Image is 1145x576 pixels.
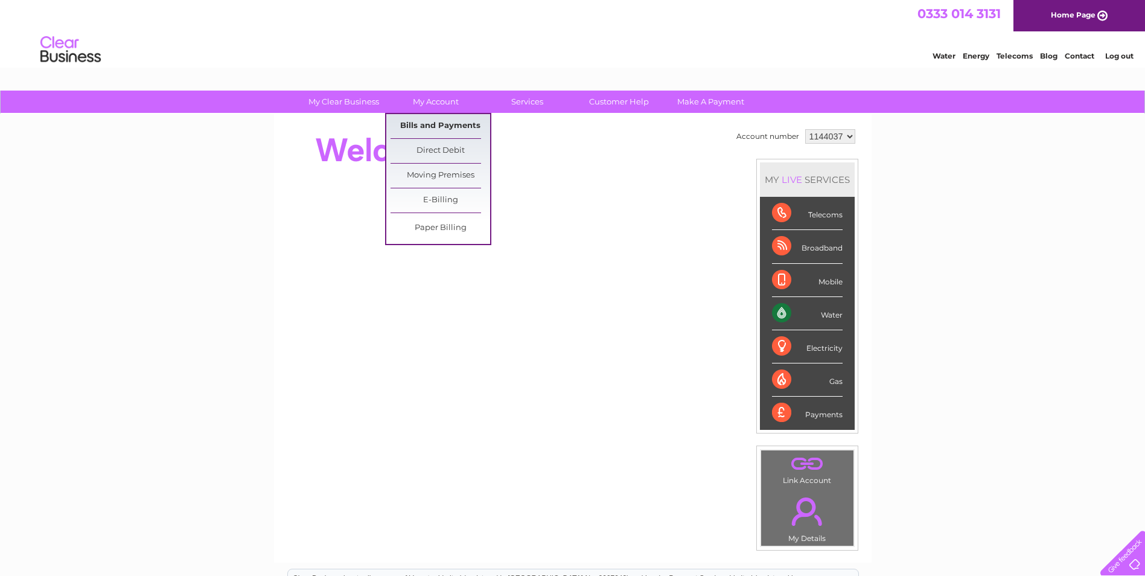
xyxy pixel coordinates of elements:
[386,91,485,113] a: My Account
[1040,51,1057,60] a: Blog
[1105,51,1134,60] a: Log out
[294,91,394,113] a: My Clear Business
[477,91,577,113] a: Services
[760,162,855,197] div: MY SERVICES
[733,126,802,147] td: Account number
[391,216,490,240] a: Paper Billing
[391,114,490,138] a: Bills and Payments
[764,453,850,475] a: .
[772,230,843,263] div: Broadband
[772,264,843,297] div: Mobile
[40,31,101,68] img: logo.png
[772,330,843,363] div: Electricity
[997,51,1033,60] a: Telecoms
[1065,51,1094,60] a: Contact
[963,51,989,60] a: Energy
[391,164,490,188] a: Moving Premises
[917,6,1001,21] a: 0333 014 3131
[772,197,843,230] div: Telecoms
[764,490,850,533] a: .
[569,91,669,113] a: Customer Help
[661,91,761,113] a: Make A Payment
[772,397,843,429] div: Payments
[391,188,490,213] a: E-Billing
[391,139,490,163] a: Direct Debit
[288,7,858,59] div: Clear Business is a trading name of Verastar Limited (registered in [GEOGRAPHIC_DATA] No. 3667643...
[761,450,854,488] td: Link Account
[933,51,955,60] a: Water
[772,297,843,330] div: Water
[779,174,805,185] div: LIVE
[772,363,843,397] div: Gas
[761,487,854,546] td: My Details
